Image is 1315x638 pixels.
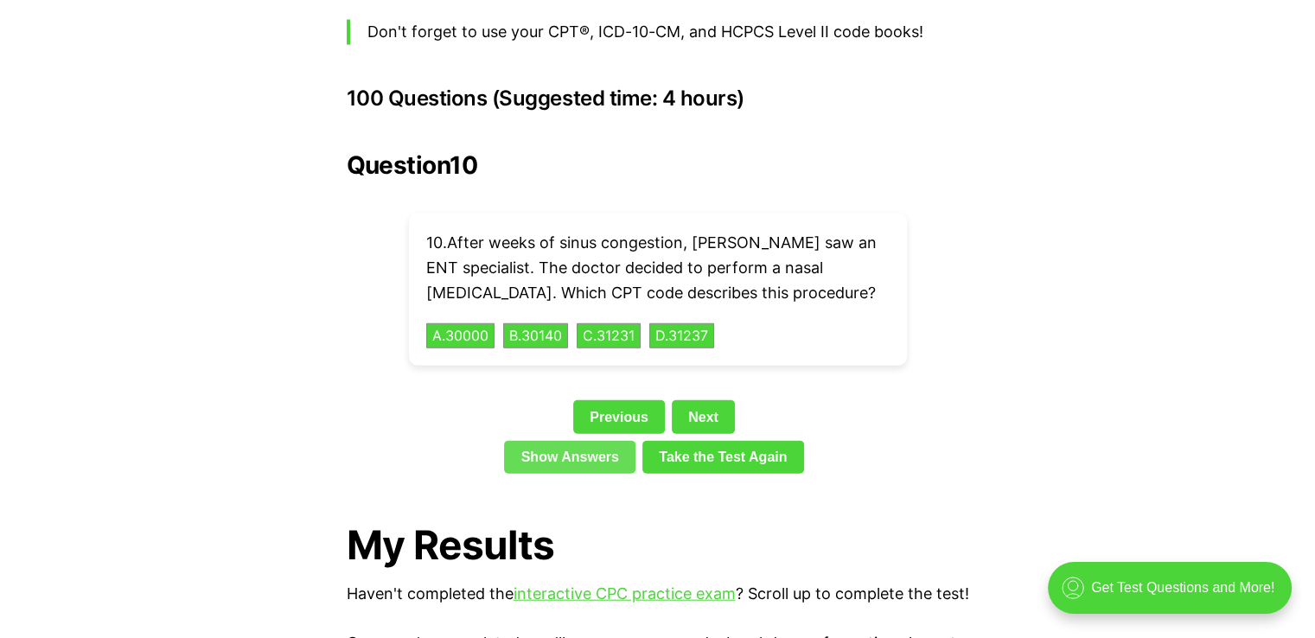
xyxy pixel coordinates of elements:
button: D.31237 [649,323,714,349]
button: C.31231 [577,323,641,349]
a: Next [672,400,735,433]
h1: My Results [347,522,969,568]
a: Show Answers [504,441,635,474]
h3: 100 Questions (Suggested time: 4 hours) [347,86,969,111]
p: Haven't completed the ? Scroll up to complete the test! [347,582,969,607]
blockquote: Don't forget to use your CPT®, ICD-10-CM, and HCPCS Level II code books! [347,20,969,45]
p: 10 . After weeks of sinus congestion, [PERSON_NAME] saw an ENT specialist. The doctor decided to ... [426,231,890,305]
button: B.30140 [503,323,568,349]
a: Take the Test Again [642,441,804,474]
a: interactive CPC practice exam [514,584,736,603]
h2: Question 10 [347,151,969,179]
a: Previous [573,400,665,433]
iframe: portal-trigger [1033,553,1315,638]
button: A.30000 [426,323,495,349]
